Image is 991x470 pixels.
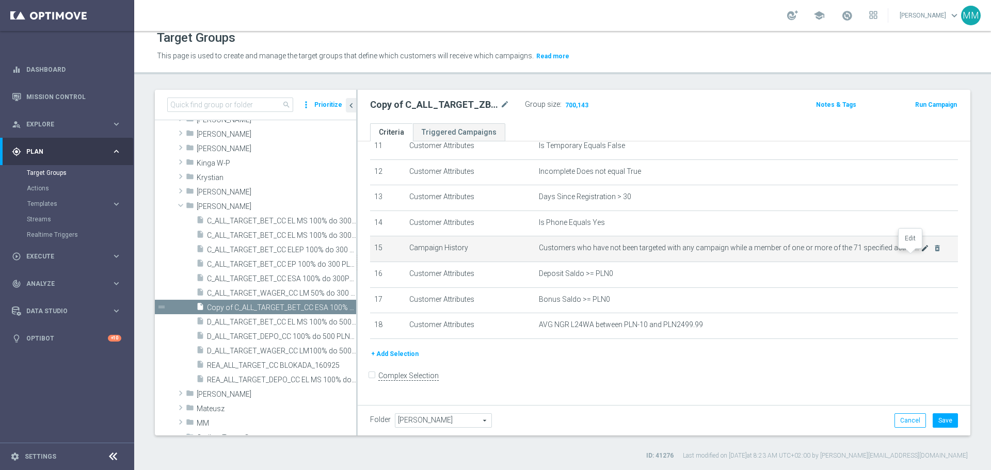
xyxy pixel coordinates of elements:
h1: Target Groups [157,30,235,45]
span: Analyze [26,281,111,287]
button: Data Studio keyboard_arrow_right [11,307,122,315]
div: Actions [27,181,133,196]
i: folder [186,389,194,401]
i: keyboard_arrow_right [111,147,121,156]
span: Days Since Registration > 30 [539,192,631,201]
span: C_ALL_TARGET_BET_CC EL MS 100% do 300 PLN CZW SMS_020925 [207,217,356,225]
button: Prioritize [313,98,344,112]
a: Actions [27,184,107,192]
a: Mission Control [26,83,121,110]
span: Templates [27,201,101,207]
span: Krystian [197,173,356,182]
i: settings [10,452,20,461]
i: insert_drive_file [196,317,204,329]
label: Group size [525,100,560,109]
label: Folder [370,415,391,424]
div: Streams [27,212,133,227]
span: C_ALL_TARGET_BET_CC ELEP 100% do 300 PLN_210725 [207,246,356,254]
div: lightbulb Optibot +10 [11,334,122,343]
span: Maria M. [197,202,356,211]
a: Target Groups [27,169,107,177]
div: Explore [12,120,111,129]
td: 16 [370,262,405,287]
i: gps_fixed [12,147,21,156]
span: REA_ALL_TARGET_DEPO_CC EL MS 100% do 300 PLN_080925 [207,376,356,384]
i: chevron_left [346,101,356,110]
td: 17 [370,287,405,313]
div: Dashboard [12,56,121,83]
td: Customer Attributes [405,262,535,287]
span: REA_ALL_TARGET_CC BLOKADA_160925 [207,361,356,370]
span: C_ALL_TARGET_BET_CC EP 100% do 300 PLN_040825 [207,260,356,269]
span: Marcin G [197,188,356,197]
i: folder [186,143,194,155]
span: school [813,10,825,21]
i: folder [186,115,194,126]
button: equalizer Dashboard [11,66,122,74]
i: insert_drive_file [196,302,204,314]
span: search [282,101,291,109]
i: insert_drive_file [196,273,204,285]
input: Quick find group or folder [167,98,293,112]
span: C_ALL_TARGET_WAGER_CC LM 50% do 300 PLN_150925 [207,289,356,298]
i: delete_forever [933,244,941,252]
i: keyboard_arrow_right [111,306,121,316]
i: insert_drive_file [196,245,204,256]
td: Customer Attributes [405,287,535,313]
button: Run Campaign [914,99,958,110]
i: lightbulb [12,334,21,343]
button: Mission Control [11,93,122,101]
td: Customer Attributes [405,134,535,159]
a: [PERSON_NAME]keyboard_arrow_down [899,8,961,23]
div: Plan [12,147,111,156]
div: Templates [27,201,111,207]
span: Optibot Target Groups [197,433,356,442]
span: 700,143 [564,101,589,111]
td: Campaign History [405,236,535,262]
button: Cancel [894,413,926,428]
span: Is Temporary Equals False [539,141,625,150]
div: Analyze [12,279,111,288]
span: Is Phone Equals Yes [539,218,605,227]
span: AVG NGR L24WA between PLN-10 and PLN2499.99 [539,320,703,329]
td: 12 [370,159,405,185]
div: +10 [108,335,121,342]
button: Templates keyboard_arrow_right [27,200,122,208]
i: insert_drive_file [196,331,204,343]
i: insert_drive_file [196,375,204,386]
label: ID: 41276 [646,451,674,460]
label: : [560,100,562,109]
span: Incomplete Does not equal True [539,167,641,176]
button: gps_fixed Plan keyboard_arrow_right [11,148,122,156]
button: track_changes Analyze keyboard_arrow_right [11,280,122,288]
div: person_search Explore keyboard_arrow_right [11,120,122,128]
i: mode_edit [500,99,509,111]
h2: Copy of C_ALL_TARGET_ZBR_CC LE 100% do 300PLN_220925 [370,99,498,111]
div: Optibot [12,325,121,352]
span: This page is used to create and manage the target groups that define which customers will receive... [157,52,534,60]
button: Save [933,413,958,428]
div: Mission Control [12,83,121,110]
a: Streams [27,215,107,223]
span: D_ALL_TARGET_DEPO_CC 100% do 500 PLN_110825 [207,332,356,341]
span: C_ALL_TARGET_BET_CC EL MS 100% do 300 PLN_020925 [207,231,356,240]
td: 18 [370,313,405,339]
i: insert_drive_file [196,259,204,271]
button: chevron_left [346,98,356,112]
td: 14 [370,210,405,236]
label: Last modified on [DATE] at 8:23 AM UTC+02:00 by [PERSON_NAME][EMAIL_ADDRESS][DOMAIN_NAME] [683,451,968,460]
i: folder [186,129,194,141]
span: C_ALL_TARGET_BET_CC ESA 100% do 300PLN_240725 [207,274,356,283]
td: Customer Attributes [405,159,535,185]
label: Complex Selection [378,371,439,381]
i: folder [186,158,194,170]
a: Criteria [370,123,413,141]
i: insert_drive_file [196,360,204,372]
span: D_ALL_TARGET_BET_CC EL MS 100% do 500 PLN_040925 [207,318,356,327]
i: folder [186,201,194,213]
td: Customer Attributes [405,210,535,236]
span: Data Studio [26,308,111,314]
